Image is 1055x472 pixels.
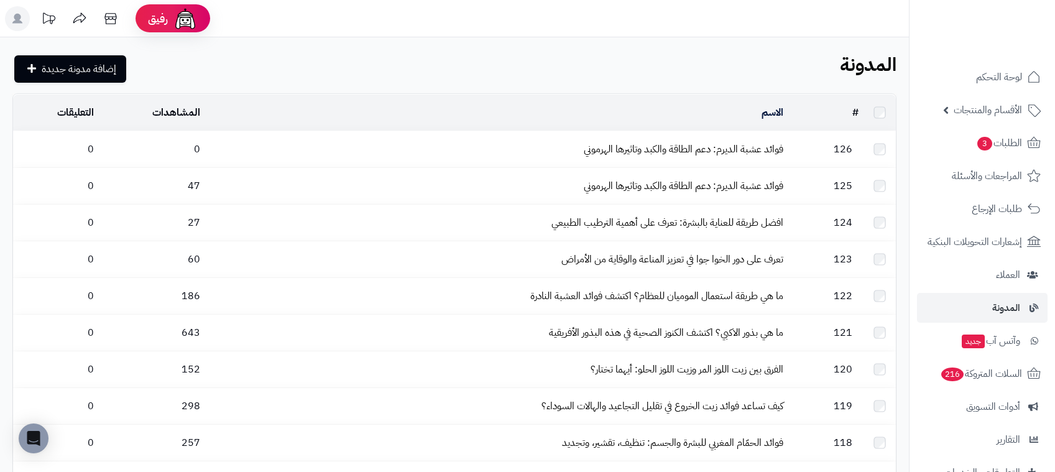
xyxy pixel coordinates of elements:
a: فوائد عشبة الديرم: دعم الطاقة والكبد وتاثيرها الهرموني [584,178,783,193]
td: المشاهدات [99,95,205,131]
a: فوائد الحمّام المغربي للبشرة والجسم: تنظيف، تقشير، وتجديد [562,435,783,450]
td: 0 [13,425,99,461]
a: إشعارات التحويلات البنكية [917,227,1048,257]
a: وآتس آبجديد [917,326,1048,356]
td: 0 [13,315,99,351]
a: أدوات التسويق [917,392,1048,422]
a: ما هي بذور الاكبي؟ اكتشف الكنوز الصحية في هذه البذور الأفريقية [549,325,783,340]
td: 0 [13,131,99,167]
a: تحديثات المنصة [33,6,64,34]
td: 0 [13,241,99,277]
td: 0 [13,351,99,387]
td: 0 [13,205,99,241]
span: المدونة [992,299,1020,317]
td: 298 [99,388,205,424]
a: الفرق بين زيت اللوز المر وزيت اللوز الحلو: أيهما تختار؟ [591,362,783,377]
span: 3 [977,137,992,150]
a: التقارير [917,425,1048,455]
a: افضل طريقة للعناية بالبشرة: تعرف على أهمية الترطيب الطبيعي [551,215,783,230]
td: 27 [99,205,205,241]
img: ai-face.png [173,6,198,31]
td: 643 [99,315,205,351]
span: 216 [941,368,964,381]
a: فوائد عشبة الديرم: دعم الطاقة والكبد وتاثيرها الهرموني [584,142,783,157]
a: العملاء [917,260,1048,290]
span: 122 [827,289,859,303]
span: 124 [827,215,859,230]
td: 152 [99,351,205,387]
td: 47 [99,168,205,204]
span: 118 [827,435,859,450]
span: طلبات الإرجاع [972,200,1022,218]
span: إشعارات التحويلات البنكية [928,233,1022,251]
td: # [788,95,864,131]
span: التقارير [997,431,1020,448]
span: الطلبات [976,134,1022,152]
a: كيف تساعد فوائد زيت الخروع في تقليل التجاعيد والهالات السوداء؟ [541,399,783,414]
span: رفيق [148,11,168,26]
span: 120 [827,362,859,377]
td: 0 [99,131,205,167]
a: الطلبات3 [917,128,1048,158]
span: إضافة مدونة جديدة [42,62,116,76]
span: السلات المتروكة [940,365,1022,382]
span: المراجعات والأسئلة [952,167,1022,185]
td: 0 [13,168,99,204]
a: المدونة [917,293,1048,323]
b: المدونة [840,50,896,78]
a: إضافة مدونة جديدة [14,55,126,83]
a: لوحة التحكم [917,62,1048,92]
a: طلبات الإرجاع [917,194,1048,224]
span: 119 [827,399,859,414]
td: 257 [99,425,205,461]
a: الاسم [762,105,783,120]
td: 186 [99,278,205,314]
span: العملاء [996,266,1020,284]
span: الأقسام والمنتجات [954,101,1022,119]
span: 123 [827,252,859,267]
td: 0 [13,388,99,424]
a: السلات المتروكة216 [917,359,1048,389]
a: ما هي طريقة استعمال الموميان للعظام؟ اكتشف فوائد العشبة النادرة [530,289,783,303]
a: المراجعات والأسئلة [917,161,1048,191]
span: 125 [827,178,859,193]
span: أدوات التسويق [966,398,1020,415]
div: Open Intercom Messenger [19,423,48,453]
span: 126 [827,142,859,157]
a: تعرف على دور الخوا جوا في تعزيز المناعة والوقاية من الأمراض [561,252,783,267]
td: 0 [13,278,99,314]
td: التعليقات [13,95,99,131]
span: وآتس آب [961,332,1020,349]
td: 60 [99,241,205,277]
span: لوحة التحكم [976,68,1022,86]
span: جديد [962,335,985,348]
span: 121 [827,325,859,340]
